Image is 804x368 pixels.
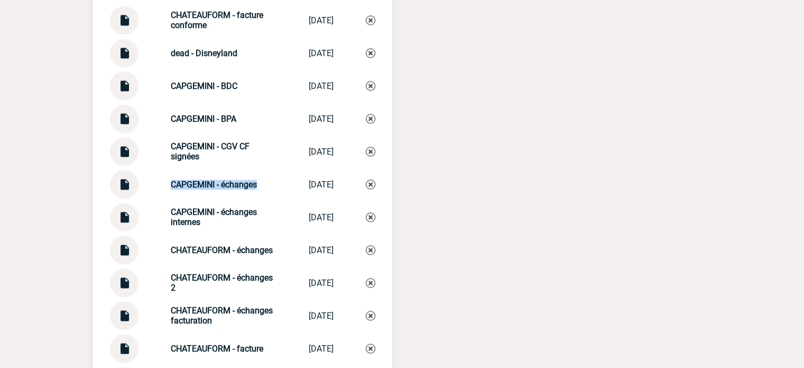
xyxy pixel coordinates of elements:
img: Supprimer [366,147,375,156]
img: Supprimer [366,245,375,255]
div: [DATE] [309,278,334,288]
img: Supprimer [366,48,375,58]
strong: CHATEAUFORM - facture [171,344,263,354]
img: Supprimer [366,179,375,189]
div: [DATE] [309,81,334,91]
div: [DATE] [309,114,334,124]
img: Supprimer [366,278,375,288]
strong: CAPGEMINI - échanges [171,179,257,190]
strong: CHATEAUFORM - échanges [171,245,273,255]
strong: CAPGEMINI - CGV CF signées [171,141,249,161]
strong: CHATEAUFORM - facture conforme [171,10,263,30]
img: Supprimer [366,212,375,222]
img: Supprimer [366,311,375,320]
strong: CHATEAUFORM - échanges facturation [171,306,273,326]
strong: CAPGEMINI - BPA [171,114,236,124]
strong: CHATEAUFORM - échanges 2 [171,273,273,293]
div: [DATE] [309,179,334,190]
div: [DATE] [309,311,334,321]
div: [DATE] [309,147,334,157]
div: [DATE] [309,212,334,222]
div: [DATE] [309,48,334,58]
img: Supprimer [366,344,375,353]
strong: CAPGEMINI - BDC [171,81,237,91]
img: Supprimer [366,81,375,91]
img: Supprimer [366,114,375,123]
div: [DATE] [309,344,334,354]
strong: CAPGEMINI - échanges internes [171,207,257,227]
img: Supprimer [366,15,375,25]
strong: dead - Disneyland [171,48,237,58]
div: [DATE] [309,15,334,25]
div: [DATE] [309,245,334,255]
